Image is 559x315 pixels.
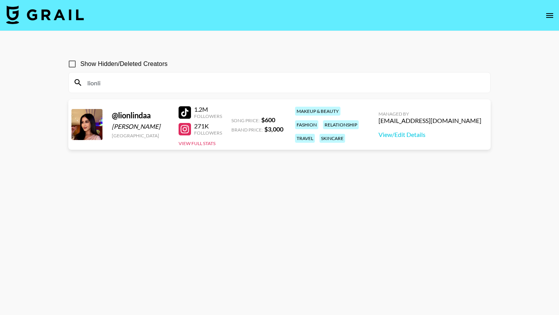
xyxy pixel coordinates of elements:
[83,76,486,89] input: Search by User Name
[194,106,222,113] div: 1.2M
[542,8,557,23] button: open drawer
[112,133,169,138] div: [GEOGRAPHIC_DATA]
[323,120,359,129] div: relationship
[378,131,481,138] a: View/Edit Details
[112,111,169,120] div: @ lionlindaa
[231,127,263,133] span: Brand Price:
[194,113,222,119] div: Followers
[179,140,215,146] button: View Full Stats
[264,125,283,133] strong: $ 3,000
[80,59,168,69] span: Show Hidden/Deleted Creators
[378,111,481,117] div: Managed By
[6,5,84,24] img: Grail Talent
[194,130,222,136] div: Followers
[319,134,345,143] div: skincare
[295,134,315,143] div: travel
[295,120,318,129] div: fashion
[194,122,222,130] div: 271K
[231,118,260,123] span: Song Price:
[112,123,169,130] div: [PERSON_NAME]
[378,117,481,125] div: [EMAIL_ADDRESS][DOMAIN_NAME]
[261,116,275,123] strong: $ 600
[295,107,340,116] div: makeup & beauty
